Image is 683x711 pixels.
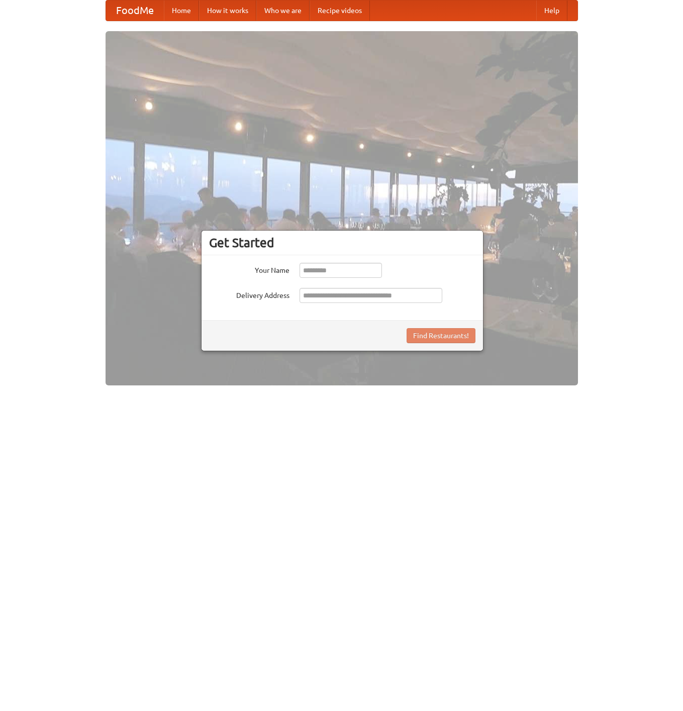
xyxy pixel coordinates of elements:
[536,1,567,21] a: Help
[209,288,289,300] label: Delivery Address
[209,235,475,250] h3: Get Started
[256,1,310,21] a: Who we are
[164,1,199,21] a: Home
[310,1,370,21] a: Recipe videos
[407,328,475,343] button: Find Restaurants!
[199,1,256,21] a: How it works
[106,1,164,21] a: FoodMe
[209,263,289,275] label: Your Name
